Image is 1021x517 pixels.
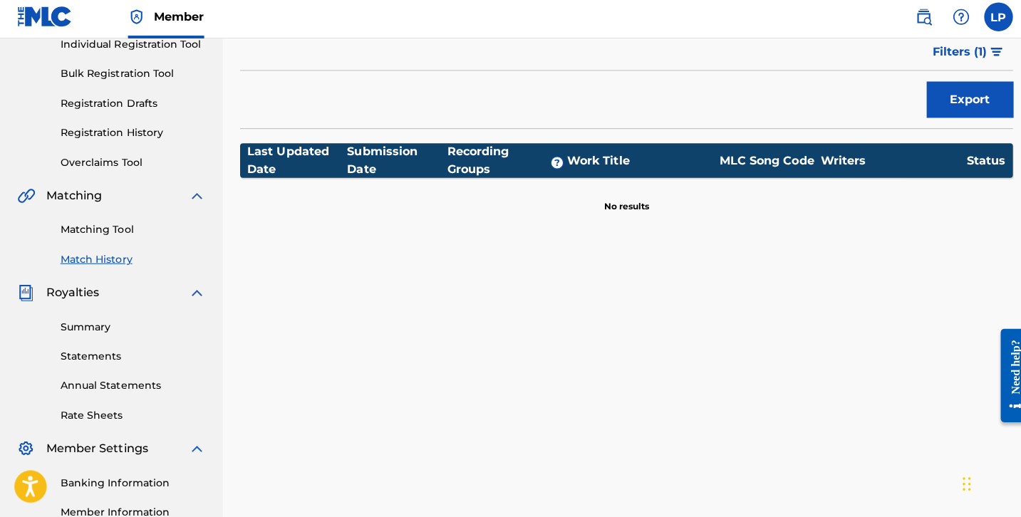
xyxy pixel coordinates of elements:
[814,155,958,172] div: Writers
[60,350,204,365] a: Statements
[975,7,1004,36] div: User Menu
[958,155,997,172] div: Status
[17,11,72,31] img: MLC Logo
[901,7,930,36] a: Public Search
[187,286,204,303] img: expand
[907,13,924,30] img: search
[938,7,967,36] div: Help
[60,158,204,173] a: Overclaims Tool
[187,190,204,207] img: expand
[60,409,204,424] a: Rate Sheets
[245,147,344,181] div: Last Updated Date
[60,476,204,491] a: Banking Information
[344,147,443,181] div: Submission Date
[60,225,204,240] a: Matching Tool
[60,129,204,144] a: Registration History
[187,441,204,458] img: expand
[916,38,1004,74] button: Filters (1)
[982,52,994,61] img: filter
[60,41,204,56] a: Individual Registration Tool
[60,321,204,336] a: Summary
[46,441,147,458] span: Member Settings
[152,13,202,29] span: Member
[60,380,204,395] a: Annual Statements
[562,155,707,172] div: Work Title
[46,286,98,303] span: Royalties
[17,190,35,207] img: Matching
[60,100,204,115] a: Registration Drafts
[954,463,963,506] div: Drag
[950,449,1021,517] iframe: Chat Widget
[60,70,204,85] a: Bulk Registration Tool
[17,441,34,458] img: Member Settings
[17,286,34,303] img: Royalties
[127,13,144,30] img: Top Rightsholder
[60,254,204,269] a: Match History
[944,13,961,30] img: help
[598,186,643,216] p: No results
[443,147,562,181] div: Recording Groups
[924,48,978,65] span: Filters ( 1 )
[981,315,1021,437] iframe: Resource Center
[707,155,814,172] div: MLC Song Code
[546,160,558,172] span: ?
[918,85,1004,121] button: Export
[46,190,101,207] span: Matching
